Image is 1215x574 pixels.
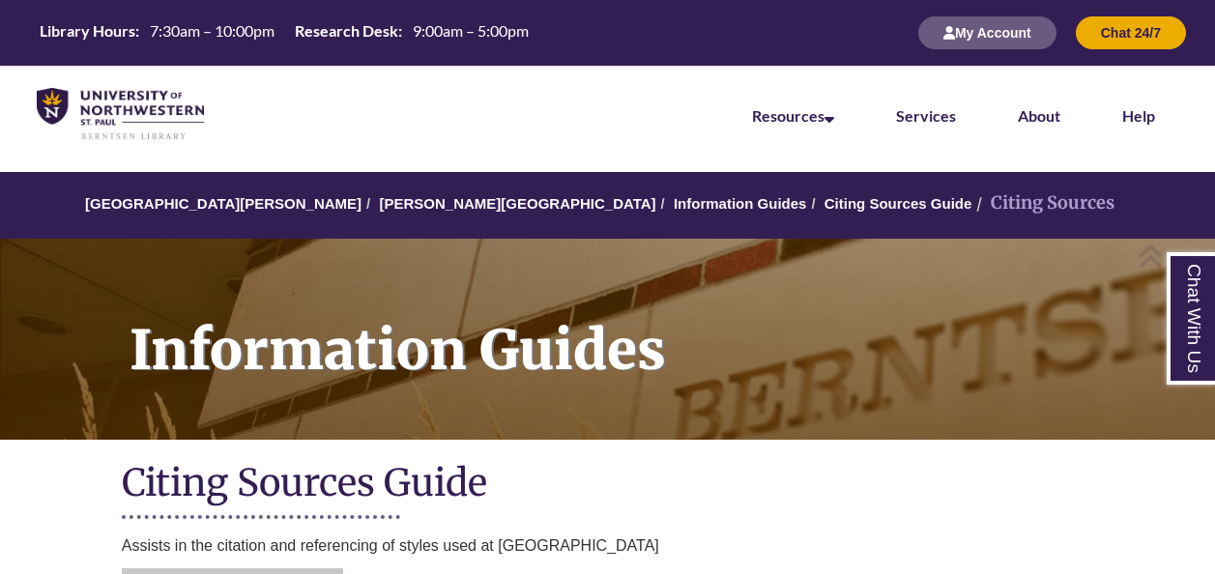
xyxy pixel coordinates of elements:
th: Research Desk: [287,20,405,42]
a: [PERSON_NAME][GEOGRAPHIC_DATA] [379,195,655,212]
a: Services [896,106,956,125]
h1: Information Guides [108,239,1215,415]
a: About [1018,106,1060,125]
a: My Account [918,24,1056,41]
th: Library Hours: [32,20,142,42]
a: Resources [752,106,834,125]
a: Back to Top [1138,243,1210,269]
a: Information Guides [674,195,807,212]
table: Hours Today [32,20,536,44]
button: Chat 24/7 [1076,16,1186,49]
span: Assists in the citation and referencing of styles used at [GEOGRAPHIC_DATA] [122,537,659,554]
img: UNWSP Library Logo [37,88,204,141]
a: Chat 24/7 [1076,24,1186,41]
a: Citing Sources Guide [824,195,972,212]
h1: Citing Sources Guide [122,459,1094,510]
a: Hours Today [32,20,536,46]
a: Help [1122,106,1155,125]
span: 7:30am – 10:00pm [150,21,275,40]
a: [GEOGRAPHIC_DATA][PERSON_NAME] [85,195,362,212]
span: 9:00am – 5:00pm [413,21,529,40]
li: Citing Sources [971,189,1114,217]
button: My Account [918,16,1056,49]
